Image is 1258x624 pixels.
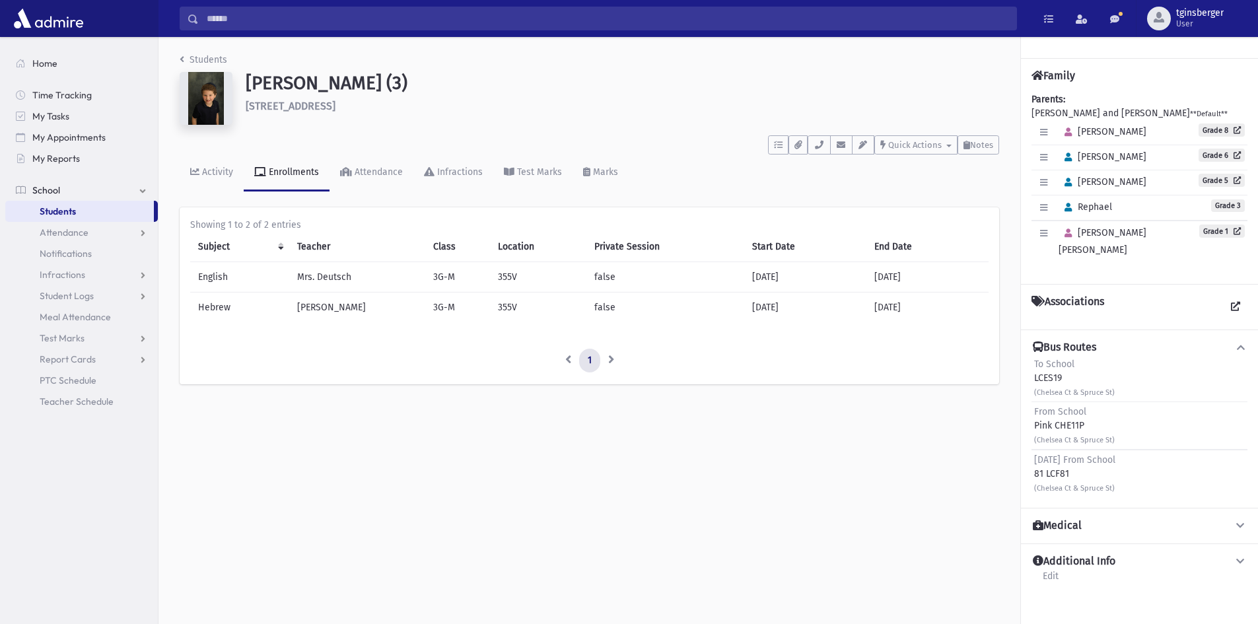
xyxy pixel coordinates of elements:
img: AdmirePro [11,5,87,32]
a: Grade 6 [1199,149,1245,162]
a: Students [180,54,227,65]
span: [DATE] From School [1034,454,1115,466]
th: Start Date [744,232,866,262]
div: Infractions [435,166,483,178]
td: Mrs. Deutsch [289,262,425,293]
span: Teacher Schedule [40,396,114,407]
a: Report Cards [5,349,158,370]
span: [PERSON_NAME] [1059,126,1146,137]
span: [PERSON_NAME] [1059,151,1146,162]
a: Infractions [413,155,493,191]
td: [DATE] [744,262,866,293]
td: [DATE] [866,293,989,323]
a: Home [5,53,158,74]
input: Search [199,7,1016,30]
a: Edit [1042,569,1059,592]
a: Activity [180,155,244,191]
b: Parents: [1031,94,1065,105]
div: [PERSON_NAME] and [PERSON_NAME] [1031,92,1247,273]
th: Location [490,232,586,262]
small: (Chelsea Ct & Spruce St) [1034,484,1115,493]
div: Test Marks [514,166,562,178]
td: Hebrew [190,293,289,323]
button: Additional Info [1031,555,1247,569]
div: 81 LCF81 [1034,453,1115,495]
a: Test Marks [493,155,573,191]
span: Attendance [40,226,88,238]
a: 1 [579,349,600,372]
button: Notes [958,135,999,155]
span: My Appointments [32,131,106,143]
div: Attendance [352,166,403,178]
a: Attendance [330,155,413,191]
a: Test Marks [5,328,158,349]
span: PTC Schedule [40,374,96,386]
div: Pink CHE11P [1034,405,1115,446]
td: 355V [490,293,586,323]
span: Meal Attendance [40,311,111,323]
h4: Family [1031,69,1075,82]
h1: [PERSON_NAME] (3) [246,72,999,94]
a: Teacher Schedule [5,391,158,412]
a: Grade 1 [1199,225,1245,238]
h4: Bus Routes [1033,341,1096,355]
div: Showing 1 to 2 of 2 entries [190,218,989,232]
span: To School [1034,359,1074,370]
a: PTC Schedule [5,370,158,391]
a: Enrollments [244,155,330,191]
span: My Reports [32,153,80,164]
th: Private Session [586,232,744,262]
div: LCES19 [1034,357,1115,399]
span: Students [40,205,76,217]
h4: Medical [1033,519,1082,533]
a: Meal Attendance [5,306,158,328]
a: Infractions [5,264,158,285]
nav: breadcrumb [180,53,227,72]
small: (Chelsea Ct & Spruce St) [1034,436,1115,444]
div: Enrollments [266,166,319,178]
span: Student Logs [40,290,94,302]
a: My Appointments [5,127,158,148]
td: English [190,262,289,293]
a: Notifications [5,243,158,264]
h6: [STREET_ADDRESS] [246,100,999,112]
span: Test Marks [40,332,85,344]
td: 355V [490,262,586,293]
span: [PERSON_NAME] [PERSON_NAME] [1059,227,1146,256]
a: Time Tracking [5,85,158,106]
a: School [5,180,158,201]
span: Infractions [40,269,85,281]
td: [DATE] [744,293,866,323]
td: 3G-M [425,293,490,323]
span: Grade 3 [1211,199,1245,212]
span: Rephael [1059,201,1112,213]
button: Medical [1031,519,1247,533]
a: Students [5,201,154,222]
button: Bus Routes [1031,341,1247,355]
a: Grade 8 [1199,123,1245,137]
a: My Reports [5,148,158,169]
th: Subject [190,232,289,262]
span: School [32,184,60,196]
span: tginsberger [1176,8,1224,18]
a: Attendance [5,222,158,243]
span: User [1176,18,1224,29]
td: 3G-M [425,262,490,293]
a: View all Associations [1224,295,1247,319]
td: [DATE] [866,262,989,293]
a: My Tasks [5,106,158,127]
span: Home [32,57,57,69]
span: Report Cards [40,353,96,365]
td: [PERSON_NAME] [289,293,425,323]
a: Grade 5 [1199,174,1245,187]
span: Quick Actions [888,140,942,150]
td: false [586,293,744,323]
span: My Tasks [32,110,69,122]
div: Marks [590,166,618,178]
button: Quick Actions [874,135,958,155]
h4: Additional Info [1033,555,1115,569]
span: Notifications [40,248,92,260]
small: (Chelsea Ct & Spruce St) [1034,388,1115,397]
a: Student Logs [5,285,158,306]
a: Marks [573,155,629,191]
